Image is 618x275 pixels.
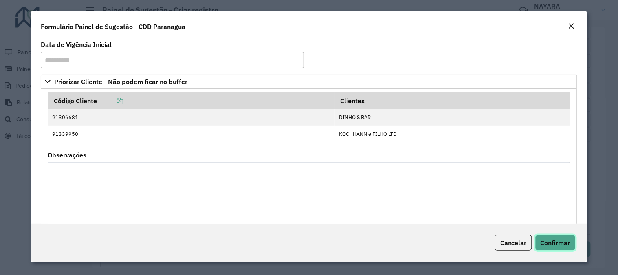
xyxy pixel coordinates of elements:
[48,126,335,142] td: 91339950
[41,40,112,49] label: Data de Vigência Inicial
[41,22,185,31] h4: Formulário Painel de Sugestão - CDD Paranagua
[48,150,86,160] label: Observações
[54,78,187,85] span: Priorizar Cliente - Não podem ficar no buffer
[48,109,335,126] td: 91306681
[568,23,575,29] em: Fechar
[495,235,532,251] button: Cancelar
[566,21,577,32] button: Close
[335,92,570,109] th: Clientes
[335,126,570,142] td: KOCHHANN e FILHO LTD
[97,97,123,105] a: Copiar
[41,75,577,89] a: Priorizar Cliente - Não podem ficar no buffer
[500,239,527,247] span: Cancelar
[41,89,577,242] div: Priorizar Cliente - Não podem ficar no buffer
[535,235,576,251] button: Confirmar
[48,92,335,109] th: Código Cliente
[335,109,570,126] td: DINHO S BAR
[541,239,570,247] span: Confirmar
